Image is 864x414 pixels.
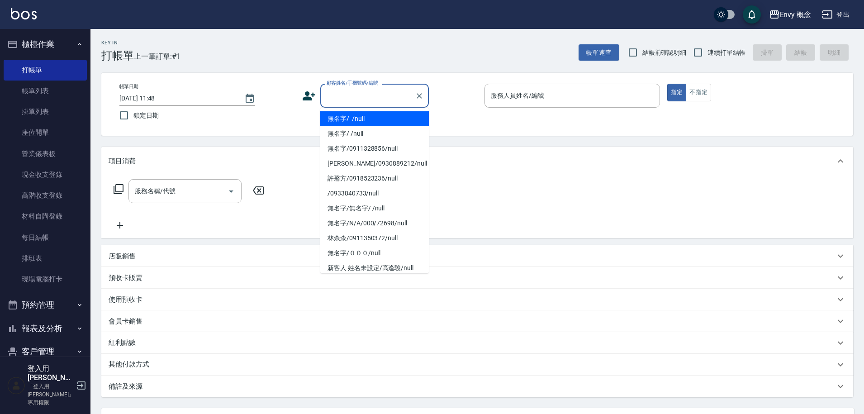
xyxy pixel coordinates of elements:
p: 店販銷售 [109,252,136,261]
li: 無名字/ /null [320,111,429,126]
div: 預收卡販賣 [101,267,853,289]
button: Envy 概念 [765,5,815,24]
p: 項目消費 [109,157,136,166]
label: 帳單日期 [119,83,138,90]
span: 連續打單結帳 [707,48,745,57]
h2: Key In [101,40,134,46]
li: /0933840733/null [320,186,429,201]
div: 備註及來源 [101,376,853,397]
button: 帳單速查 [579,44,619,61]
span: 結帳前確認明細 [642,48,687,57]
a: 高階收支登錄 [4,185,87,206]
label: 顧客姓名/手機號碼/編號 [327,80,378,86]
button: Clear [413,90,426,102]
li: 無名字/0911328856/null [320,141,429,156]
p: 預收卡販賣 [109,273,142,283]
div: 項目消費 [101,147,853,176]
button: 指定 [667,84,687,101]
button: 報表及分析 [4,317,87,340]
button: Open [224,184,238,199]
li: 新客人 姓名未設定/高逢駿/null [320,261,429,276]
button: 預約管理 [4,293,87,317]
button: 客戶管理 [4,340,87,363]
p: 備註及來源 [109,382,142,391]
li: 林柰柰/0911350372/null [320,231,429,246]
a: 每日結帳 [4,227,87,248]
li: 無名字/０００/null [320,246,429,261]
a: 營業儀表板 [4,143,87,164]
a: 現場電腦打卡 [4,269,87,290]
a: 排班表 [4,248,87,269]
p: 紅利點數 [109,338,140,348]
p: 「登入用[PERSON_NAME]」專用權限 [28,382,74,407]
a: 現金收支登錄 [4,164,87,185]
p: 會員卡銷售 [109,317,142,326]
a: 材料自購登錄 [4,206,87,227]
a: 座位開單 [4,122,87,143]
div: 會員卡銷售 [101,310,853,332]
button: 櫃檯作業 [4,33,87,56]
span: 鎖定日期 [133,111,159,120]
li: 無名字/無名字/ /null [320,201,429,216]
p: 使用預收卡 [109,295,142,305]
a: 打帳單 [4,60,87,81]
div: 店販銷售 [101,245,853,267]
button: save [743,5,761,24]
div: 使用預收卡 [101,289,853,310]
img: Logo [11,8,37,19]
button: 不指定 [686,84,711,101]
h3: 打帳單 [101,49,134,62]
span: 上一筆訂單:#1 [134,51,180,62]
li: [PERSON_NAME]/0930889212/null [320,156,429,171]
button: Choose date, selected date is 2025-09-05 [239,88,261,109]
div: 其他付款方式 [101,354,853,376]
div: Envy 概念 [780,9,812,20]
h5: 登入用[PERSON_NAME] [28,364,74,382]
div: 紅利點數 [101,332,853,354]
img: Person [7,376,25,395]
li: 無名字/N/A/000/72698/null [320,216,429,231]
input: YYYY/MM/DD hh:mm [119,91,235,106]
li: 許馨方/0918523236/null [320,171,429,186]
button: 登出 [818,6,853,23]
li: 無名字/ /null [320,126,429,141]
p: 其他付款方式 [109,360,154,370]
a: 掛單列表 [4,101,87,122]
a: 帳單列表 [4,81,87,101]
